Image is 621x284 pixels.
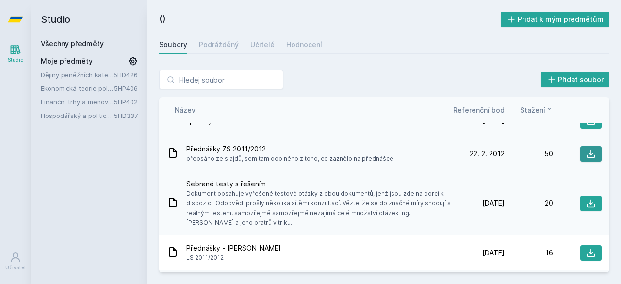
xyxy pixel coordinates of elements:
font: Ekonomická teorie politiky [41,84,120,92]
font: [DATE] [482,199,505,207]
a: 5HP406 [114,84,138,92]
font: () [159,13,166,23]
button: Referenční bod [453,105,505,115]
a: Soubory [159,35,187,54]
a: Studie [2,39,29,68]
font: přepsáno ze slajdů, sem tam doplněno z toho, co zaznělo na přednášce [186,155,393,162]
a: Uživatel [2,247,29,276]
font: Název [175,106,196,114]
font: Studio [41,14,70,25]
font: 22. 2. 2012 [470,150,505,158]
font: Referenční bod [453,106,505,114]
font: 20 [545,199,553,207]
font: 50 [544,150,553,158]
input: Hledej soubor [159,70,283,89]
button: Název [175,105,196,115]
a: Všechny předměty [41,39,104,48]
a: Ekonomická teorie politiky [41,84,114,93]
font: Sebrané testy s řešením [186,180,266,188]
font: Soubory [159,40,187,49]
font: Moje předměty [41,57,93,65]
a: Finanční trhy a měnová politika [41,97,114,107]
a: Dějiny peněžních kategorií a institucí [41,70,114,80]
font: Přednášky ZS 2011/2012 [186,145,266,153]
font: Přidat k mým předmětům [518,15,604,23]
a: 5HD337 [114,112,138,119]
a: 5HP402 [114,98,138,106]
font: Učitelé [250,40,275,49]
font: Hodnocení [286,40,322,49]
font: 16 [545,249,553,257]
font: Dokument obsahuje vyřešené testové otázky z obou dokumentů, jenž jsou zde na borci k dispozici. O... [186,190,451,226]
a: 5HD426 [114,71,138,79]
a: Učitelé [250,35,275,54]
a: Hospodářský a politický vývoj Dálného východu ve 20. století [41,111,114,120]
button: Přidat k mým předmětům [501,12,610,27]
font: [DATE] [482,249,505,257]
font: Uživatel [5,265,26,270]
font: Přednášky - [PERSON_NAME] [186,244,281,252]
font: Přidat soubor [558,75,604,84]
font: Finanční trhy a měnová politika [41,98,136,106]
button: Stažení [520,105,553,115]
font: Stažení [520,106,545,114]
button: Přidat soubor [541,72,610,87]
font: Podrážděný [199,40,239,49]
a: Podrážděný [199,35,239,54]
a: Hodnocení [286,35,322,54]
font: Studie [8,57,23,63]
font: LS 2011/2012 [186,254,224,261]
font: Dějiny peněžních kategorií a institucí [41,71,152,79]
font: Hospodářský a politický vývoj Dálného východu ve 20. století [41,112,226,119]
